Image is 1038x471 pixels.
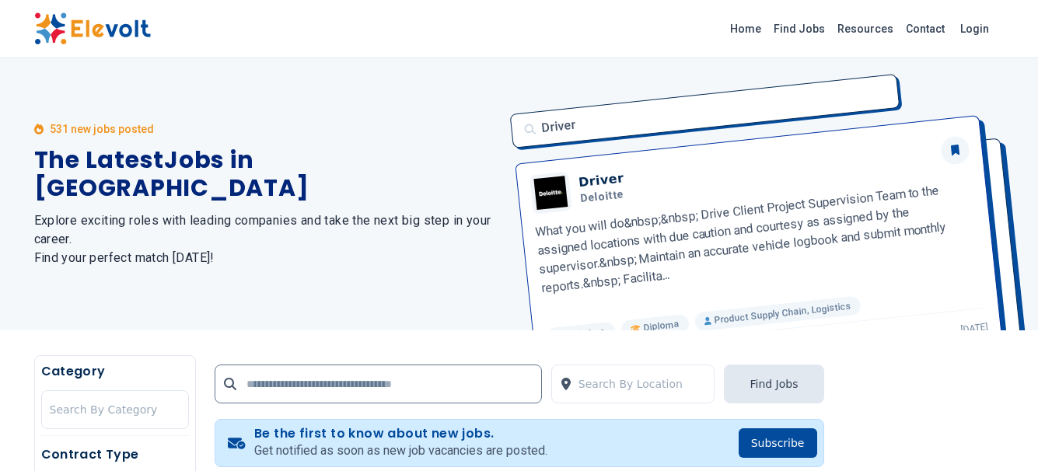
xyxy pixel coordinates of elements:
[960,396,1038,471] iframe: Chat Widget
[831,16,900,41] a: Resources
[739,428,817,458] button: Subscribe
[50,121,154,137] p: 531 new jobs posted
[34,211,501,267] h2: Explore exciting roles with leading companies and take the next big step in your career. Find you...
[951,13,998,44] a: Login
[254,426,547,441] h4: Be the first to know about new jobs.
[767,16,831,41] a: Find Jobs
[41,445,189,464] h5: Contract Type
[41,362,189,381] h5: Category
[254,441,547,460] p: Get notified as soon as new job vacancies are posted.
[34,12,151,45] img: Elevolt
[724,365,823,403] button: Find Jobs
[724,16,767,41] a: Home
[34,146,501,202] h1: The Latest Jobs in [GEOGRAPHIC_DATA]
[900,16,951,41] a: Contact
